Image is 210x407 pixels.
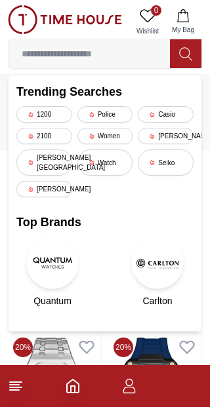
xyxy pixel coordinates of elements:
div: Police [77,106,133,123]
button: My Bag [164,5,202,39]
div: 1200 [16,106,72,123]
span: My Bag [167,25,199,35]
h2: Trending Searches [16,83,194,101]
div: 2100 [16,128,72,144]
div: Casio [138,106,194,123]
span: Quantum [33,294,72,307]
span: Carlton [142,294,172,307]
span: 0 [151,5,161,16]
div: [PERSON_NAME][GEOGRAPHIC_DATA] [16,149,72,176]
div: Seiko [138,149,194,176]
div: Women [77,128,133,144]
div: [PERSON_NAME] [16,181,72,197]
img: ... [8,5,122,34]
img: Quantum [26,237,79,289]
a: Home [65,378,81,394]
span: 20% [114,338,133,357]
div: [PERSON_NAME] [138,128,194,144]
a: QuantumQuantum [16,237,89,307]
span: Wishlist [131,26,164,36]
a: CarltonCarlton [121,237,194,307]
img: Carlton [131,237,184,289]
div: Watch [77,149,133,176]
h2: Top Brands [16,213,194,231]
a: 0Wishlist [131,5,164,39]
